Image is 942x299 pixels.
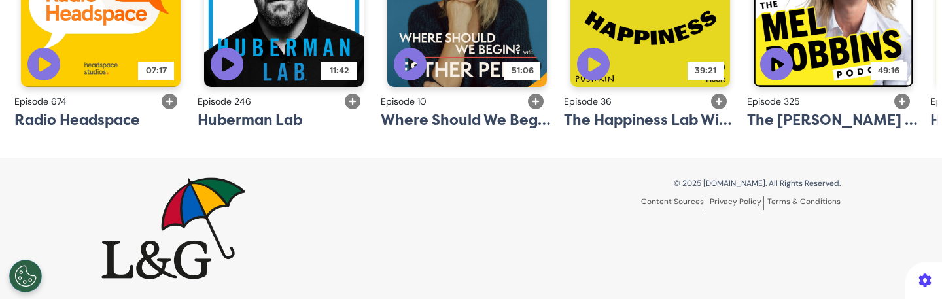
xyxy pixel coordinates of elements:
div: Radio Headspace [14,110,140,132]
a: Content Sources [641,196,706,210]
div: 11:42 [321,62,357,80]
a: Privacy Policy [710,196,764,210]
p: © 2025 [DOMAIN_NAME]. All Rights Reserved. [481,177,841,189]
div: Huberman Lab [198,110,302,132]
div: Episode 246 [198,95,251,109]
a: Terms & Conditions [767,196,841,207]
div: Episode 10 [381,95,427,109]
button: Open Preferences [9,260,42,292]
div: The Happiness Lab With Dr. [PERSON_NAME] [564,110,737,132]
img: Spectrum.Life logo [101,177,245,279]
div: 49:16 [871,62,907,80]
div: 51:06 [504,62,540,80]
div: The [PERSON_NAME] Podcast [747,110,920,132]
div: Episode 674 [14,95,67,109]
div: 07:17 [138,62,174,80]
div: Where Should We Begin? With [PERSON_NAME] [381,110,553,132]
div: Episode 325 [747,95,800,109]
div: 39:21 [688,62,724,80]
div: Episode 36 [564,95,612,109]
